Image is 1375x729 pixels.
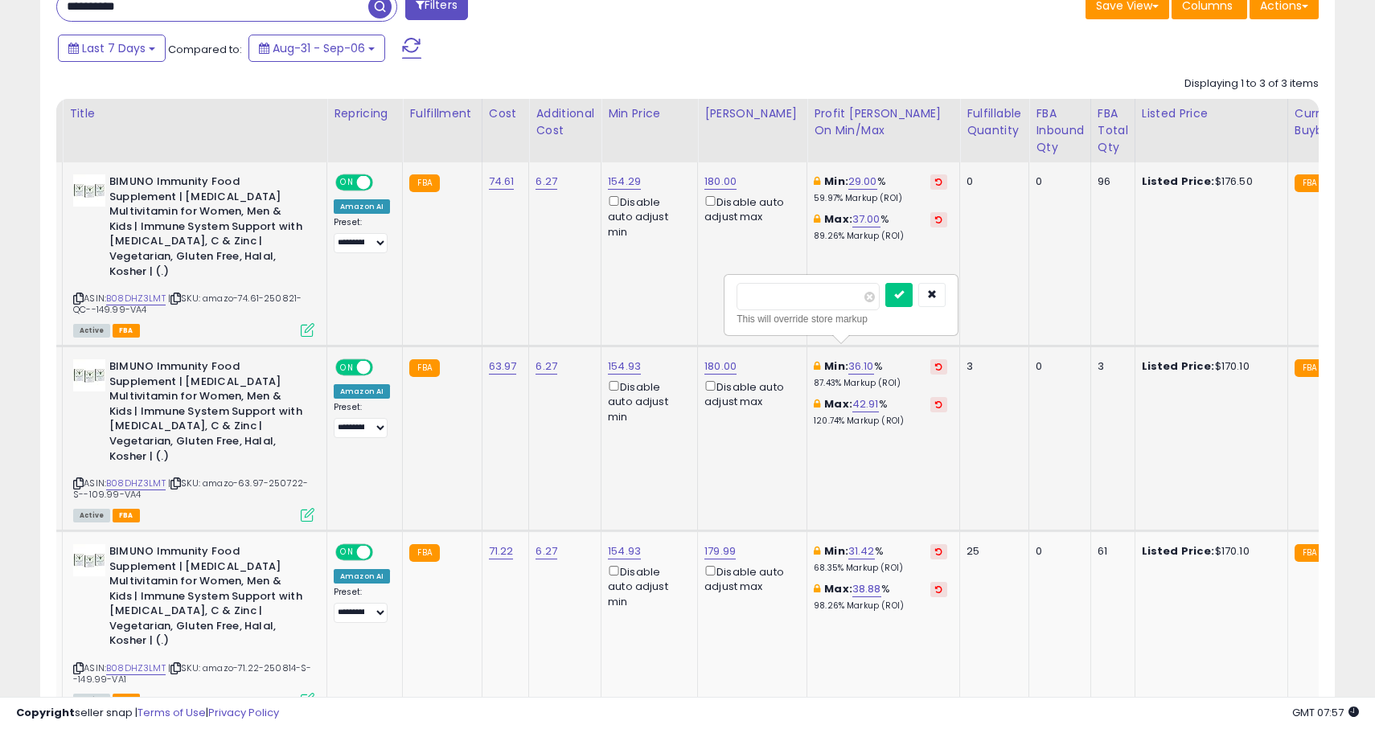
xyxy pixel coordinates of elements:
[1184,76,1319,92] div: Displaying 1 to 3 of 3 items
[113,509,140,522] span: FBA
[1142,358,1215,374] b: Listed Price:
[137,705,206,720] a: Terms of Use
[113,694,140,707] span: FBA
[814,544,947,574] div: %
[16,705,75,720] strong: Copyright
[273,40,365,56] span: Aug-31 - Sep-06
[704,358,737,375] a: 180.00
[704,563,794,594] div: Disable auto adjust max
[824,543,848,559] b: Min:
[1295,359,1324,377] small: FBA
[814,174,947,204] div: %
[814,176,820,186] i: This overrides the store level min markup for this listing
[967,174,1016,189] div: 0
[73,509,110,522] span: All listings currently available for purchase on Amazon
[73,694,110,707] span: All listings currently available for purchase on Amazon
[824,581,852,596] b: Max:
[73,324,110,338] span: All listings currently available for purchase on Amazon
[814,193,947,204] p: 59.97% Markup (ROI)
[814,105,953,139] div: Profit [PERSON_NAME] on Min/Max
[106,477,166,490] a: B08DHZ3LMT
[814,359,947,389] div: %
[1295,544,1324,562] small: FBA
[536,105,594,139] div: Additional Cost
[73,174,105,207] img: 41QKmm24gYL._SL40_.jpg
[1142,105,1281,122] div: Listed Price
[73,359,314,520] div: ASIN:
[1295,174,1324,192] small: FBA
[967,359,1016,374] div: 3
[489,105,523,122] div: Cost
[337,176,357,190] span: ON
[704,543,736,559] a: 179.99
[608,193,685,240] div: Disable auto adjust min
[334,105,396,122] div: Repricing
[608,174,641,190] a: 154.29
[1098,359,1123,374] div: 3
[814,397,947,427] div: %
[824,358,848,374] b: Min:
[58,35,166,62] button: Last 7 Days
[109,174,305,283] b: BIMUNO Immunity Food Supplement | [MEDICAL_DATA] Multivitamin for Women, Men & Kids | Immune Syst...
[334,587,390,623] div: Preset:
[967,544,1016,559] div: 25
[1036,105,1084,156] div: FBA inbound Qty
[334,384,390,399] div: Amazon AI
[814,416,947,427] p: 120.74% Markup (ROI)
[73,661,312,686] span: | SKU: amazo-71.22-250814-S--149.99-VA1
[814,212,947,242] div: %
[824,211,852,227] b: Max:
[168,42,242,57] span: Compared to:
[1142,174,1275,189] div: $176.50
[106,292,166,305] a: B08DHZ3LMT
[704,193,794,224] div: Disable auto adjust max
[73,544,105,576] img: 41QKmm24gYL._SL40_.jpg
[814,231,947,242] p: 89.26% Markup (ROI)
[848,174,877,190] a: 29.00
[489,174,515,190] a: 74.61
[1098,544,1123,559] div: 61
[248,35,385,62] button: Aug-31 - Sep-06
[109,544,305,653] b: BIMUNO Immunity Food Supplement | [MEDICAL_DATA] Multivitamin for Women, Men & Kids | Immune Syst...
[935,215,942,223] i: Revert to store-level Max Markup
[1098,174,1123,189] div: 96
[737,311,946,327] div: This will override store markup
[334,217,390,253] div: Preset:
[824,174,848,189] b: Min:
[16,706,279,721] div: seller snap | |
[334,199,390,214] div: Amazon AI
[371,361,396,375] span: OFF
[69,105,320,122] div: Title
[608,543,641,559] a: 154.93
[814,582,947,612] div: %
[608,563,685,609] div: Disable auto adjust min
[1098,105,1128,156] div: FBA Total Qty
[409,105,474,122] div: Fulfillment
[1142,174,1215,189] b: Listed Price:
[814,378,947,389] p: 87.43% Markup (ROI)
[852,211,880,227] a: 37.00
[1142,543,1215,559] b: Listed Price:
[1142,359,1275,374] div: $170.10
[106,661,166,675] a: B08DHZ3LMT
[1292,705,1359,720] span: 2025-09-14 07:57 GMT
[73,477,308,501] span: | SKU: amazo-63.97-250722-S--109.99-VA4
[807,99,960,162] th: The percentage added to the cost of goods (COGS) that forms the calculator for Min & Max prices.
[704,105,800,122] div: [PERSON_NAME]
[536,358,557,375] a: 6.27
[489,358,517,375] a: 63.97
[536,174,557,190] a: 6.27
[848,358,874,375] a: 36.10
[967,105,1022,139] div: Fulfillable Quantity
[337,361,357,375] span: ON
[814,563,947,574] p: 68.35% Markup (ROI)
[704,378,794,409] div: Disable auto adjust max
[208,705,279,720] a: Privacy Policy
[608,358,641,375] a: 154.93
[409,174,439,192] small: FBA
[852,396,879,412] a: 42.91
[536,543,557,559] a: 6.27
[73,174,314,335] div: ASIN:
[1036,359,1078,374] div: 0
[334,402,390,438] div: Preset:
